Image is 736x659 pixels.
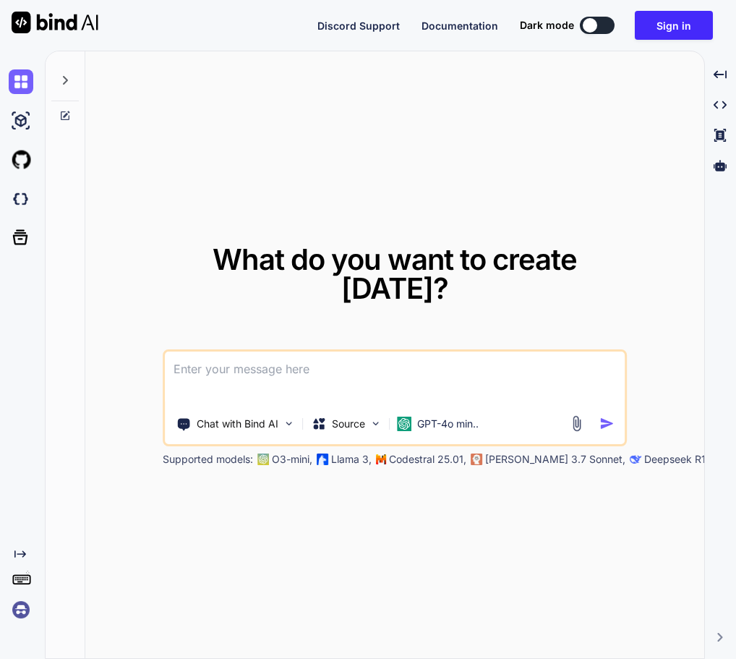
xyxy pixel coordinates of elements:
img: claude [471,454,482,465]
img: darkCloudIdeIcon [9,187,33,211]
p: Codestral 25.01, [389,452,466,467]
p: Supported models: [163,452,253,467]
p: O3-mini, [272,452,312,467]
img: signin [9,598,33,622]
img: Pick Tools [283,417,295,430]
img: GPT-4 [257,454,269,465]
img: claude [630,454,641,465]
button: Sign in [635,11,713,40]
img: Llama2 [317,454,328,465]
p: Deepseek R1 [644,452,706,467]
img: Pick Models [369,417,382,430]
p: Source [332,417,365,431]
img: chat [9,69,33,94]
img: githubLight [9,148,33,172]
span: What do you want to create [DATE]? [213,242,577,306]
img: icon [599,416,615,431]
img: ai-studio [9,109,33,133]
p: [PERSON_NAME] 3.7 Sonnet, [485,452,625,467]
img: Bind AI [12,12,98,33]
img: Mistral-AI [376,454,386,464]
p: Chat with Bind AI [197,417,278,431]
span: Dark mode [520,18,574,33]
button: Discord Support [317,18,400,33]
span: Discord Support [317,20,400,32]
img: GPT-4o mini [397,417,411,431]
button: Documentation [422,18,498,33]
img: attachment [568,415,585,432]
span: Documentation [422,20,498,32]
p: Llama 3, [331,452,372,467]
p: GPT-4o min.. [417,417,479,431]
